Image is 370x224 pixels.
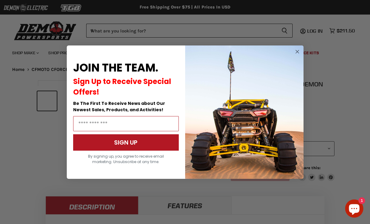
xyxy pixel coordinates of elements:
[185,45,304,179] img: a9095488-b6e7-41ba-879d-588abfab540b.jpeg
[73,134,179,151] button: SIGN UP
[73,60,158,75] span: JOIN THE TEAM.
[73,76,171,97] span: Sign Up to Receive Special Offers!
[73,116,179,131] input: Email Address
[73,100,165,113] span: Be The First To Receive News about Our Newest Sales, Products, and Activities!
[88,154,164,164] span: By signing up, you agree to receive email marketing. Unsubscribe at any time.
[294,48,301,55] button: Close dialog
[343,199,365,219] inbox-online-store-chat: Shopify online store chat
